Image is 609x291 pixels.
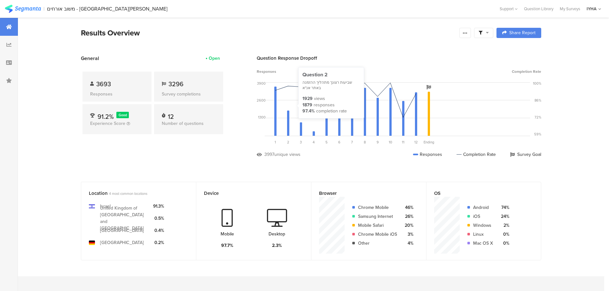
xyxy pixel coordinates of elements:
div: Israel [100,203,111,210]
div: Mac OS X [473,240,493,247]
div: [GEOGRAPHIC_DATA] [100,239,144,246]
span: Completion Rate [512,69,541,74]
div: Linux [473,231,493,238]
div: 3% [402,231,413,238]
span: Responses [257,69,276,74]
div: Ending [422,140,435,145]
div: 1300 [258,115,266,120]
div: OS [434,190,523,197]
span: 3296 [168,79,183,89]
div: completion rate [316,108,347,114]
div: Completion Rate [457,151,496,158]
div: Support [500,4,518,14]
div: Chrome Mobile iOS [358,231,397,238]
div: Samsung Internet [358,213,397,220]
div: 97.7% [221,242,233,249]
span: Number of questions [162,120,204,127]
div: Browser [319,190,408,197]
div: 91.3% [153,203,164,210]
div: Open [209,55,220,62]
div: Chrome Mobile [358,204,397,211]
div: 100% [533,81,541,86]
div: 74% [498,204,509,211]
span: 4 [313,140,315,145]
span: 9 [377,140,379,145]
div: IYHA [587,6,597,12]
span: 12 [414,140,418,145]
div: unique views [274,151,301,158]
div: Results Overview [81,27,456,39]
div: | [43,5,44,12]
div: 4% [402,240,413,247]
div: Android [473,204,493,211]
div: שביעות רצונך מתהליך ההזמנה באתר אנ"א [302,80,360,91]
span: Experience Score [90,120,125,127]
div: iOS [473,213,493,220]
div: Survey completions [162,91,215,97]
div: Responses [413,151,442,158]
div: Windows [473,222,493,229]
div: [GEOGRAPHIC_DATA] [100,227,144,234]
span: 4 most common locations [109,191,147,196]
div: 2600 [257,98,266,103]
span: Good [119,112,127,118]
div: 26% [402,213,413,220]
span: 91.2% [98,112,114,121]
div: 1879 [302,102,312,108]
div: 0.2% [153,239,164,246]
div: 12 [168,112,174,118]
div: Mobile [221,231,234,237]
div: Question Response Dropoff [257,55,541,62]
div: Mobile Safari [358,222,397,229]
span: General [81,55,99,62]
div: 24% [498,213,509,220]
span: 3 [300,140,302,145]
span: 10 [389,140,392,145]
span: 7 [351,140,353,145]
span: 11 [402,140,404,145]
div: 3900 [257,81,266,86]
div: Desktop [269,231,285,237]
span: 5 [325,140,328,145]
div: Location [89,190,178,197]
img: segmanta logo [5,5,41,13]
div: Other [358,240,397,247]
span: Share Report [509,31,535,35]
div: Survey Goal [510,151,541,158]
div: 2.3% [272,242,282,249]
span: 3693 [96,79,111,89]
a: Question Library [521,6,557,12]
div: 0.5% [153,215,164,222]
span: 2 [287,140,289,145]
div: 0.4% [153,227,164,234]
div: 46% [402,204,413,211]
div: 20% [402,222,413,229]
div: 86% [535,98,541,103]
div: Responses [90,91,144,97]
div: משוב אורחים - [GEOGRAPHIC_DATA][PERSON_NAME] [47,6,168,12]
div: 3997 [264,151,274,158]
i: Survey Goal [426,85,431,89]
div: 97.4% [302,108,315,114]
div: Device [204,190,293,197]
div: responses [314,102,335,108]
div: 1929 [302,96,313,102]
span: 1 [275,140,276,145]
a: My Surveys [557,6,583,12]
span: 8 [364,140,366,145]
div: 59% [534,132,541,137]
div: Question 2 [302,71,360,78]
div: 0% [498,231,509,238]
div: 2% [498,222,509,229]
div: 72% [535,115,541,120]
div: 0% [498,240,509,247]
div: United Kingdom of [GEOGRAPHIC_DATA] and [GEOGRAPHIC_DATA] [100,205,148,232]
div: views [314,96,325,102]
span: 6 [338,140,340,145]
